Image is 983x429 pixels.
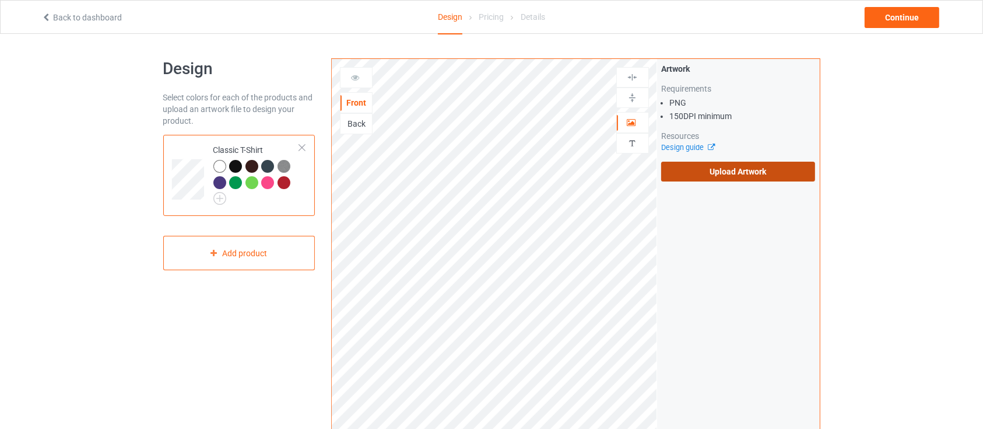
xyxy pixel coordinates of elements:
[521,1,545,33] div: Details
[661,162,816,182] label: Upload Artwork
[661,63,816,75] div: Artwork
[213,192,226,205] img: svg+xml;base64,PD94bWwgdmVyc2lvbj0iMS4wIiBlbmNvZGluZz0iVVRGLTgiPz4KPHN2ZyB3aWR0aD0iMjJweCIgaGVpZ2...
[669,97,816,109] li: PNG
[627,72,638,83] img: svg%3E%0A
[479,1,504,33] div: Pricing
[669,110,816,122] li: 150 DPI minimum
[163,58,315,79] h1: Design
[163,236,315,270] div: Add product
[865,7,939,28] div: Continue
[278,160,290,173] img: heather_texture.png
[661,83,816,95] div: Requirements
[340,118,372,130] div: Back
[438,1,462,34] div: Design
[340,97,372,109] div: Front
[163,92,315,127] div: Select colors for each of the products and upload an artwork file to design your product.
[627,92,638,103] img: svg%3E%0A
[41,13,122,22] a: Back to dashboard
[661,130,816,142] div: Resources
[627,138,638,149] img: svg%3E%0A
[213,144,300,201] div: Classic T-Shirt
[661,143,714,152] a: Design guide
[163,135,315,216] div: Classic T-Shirt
